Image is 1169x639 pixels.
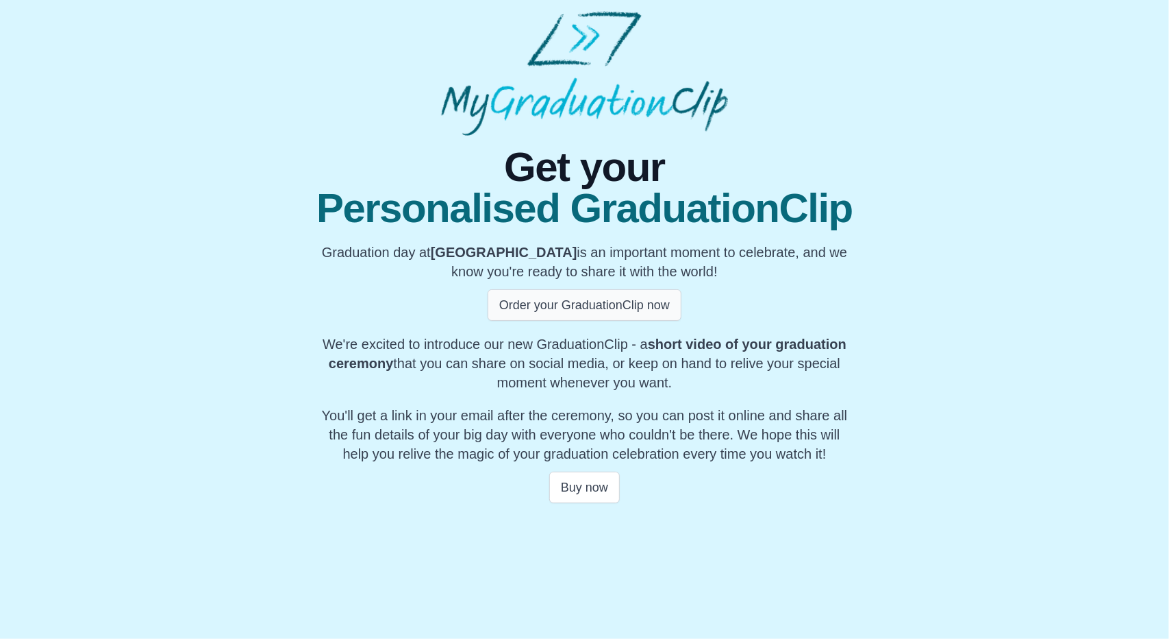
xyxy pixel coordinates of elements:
[431,245,577,260] b: [GEOGRAPHIC_DATA]
[316,147,853,188] span: Get your
[549,472,620,503] button: Buy now
[321,243,847,281] p: Graduation day at is an important moment to celebrate, and we know you're ready to share it with ...
[441,11,728,136] img: MyGraduationClip
[488,289,681,321] button: Order your GraduationClip now
[316,188,853,229] span: Personalised GraduationClip
[321,335,847,392] p: We're excited to introduce our new GraduationClip - a that you can share on social media, or keep...
[321,406,847,463] p: You'll get a link in your email after the ceremony, so you can post it online and share all the f...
